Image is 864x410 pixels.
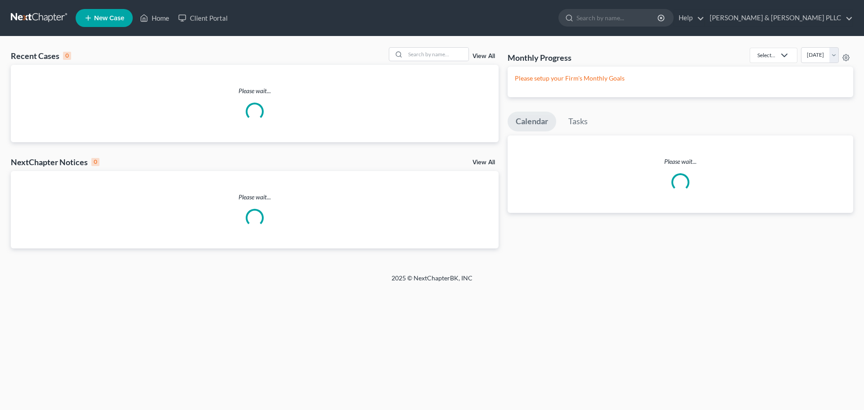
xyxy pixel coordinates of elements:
[508,52,571,63] h3: Monthly Progress
[757,51,775,59] div: Select...
[135,10,174,26] a: Home
[508,157,853,166] p: Please wait...
[405,48,468,61] input: Search by name...
[508,112,556,131] a: Calendar
[11,193,499,202] p: Please wait...
[515,74,846,83] p: Please setup your Firm's Monthly Goals
[94,15,124,22] span: New Case
[576,9,659,26] input: Search by name...
[11,50,71,61] div: Recent Cases
[674,10,704,26] a: Help
[560,112,596,131] a: Tasks
[11,86,499,95] p: Please wait...
[472,159,495,166] a: View All
[63,52,71,60] div: 0
[705,10,853,26] a: [PERSON_NAME] & [PERSON_NAME] PLLC
[11,157,99,167] div: NextChapter Notices
[174,10,232,26] a: Client Portal
[91,158,99,166] div: 0
[175,274,688,290] div: 2025 © NextChapterBK, INC
[472,53,495,59] a: View All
